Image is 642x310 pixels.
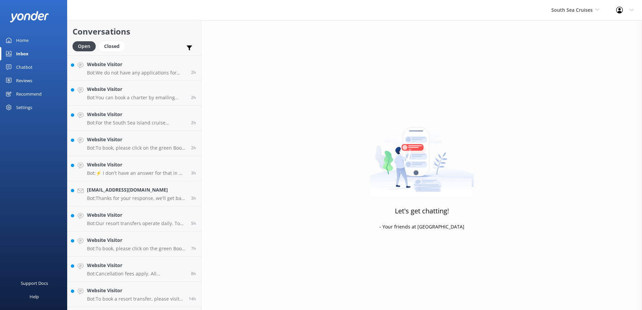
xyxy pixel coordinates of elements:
[191,170,196,176] span: 09:33am 20-Aug-2025 (UTC +12:00) Pacific/Auckland
[16,34,29,47] div: Home
[87,170,186,176] p: Bot: ⚡ I don't have an answer for that in my knowledge base. Please try and rephrase your questio...
[67,282,201,307] a: Website VisitorBot:To book a resort transfer, please visit [URL][DOMAIN_NAME] and follow the prom...
[87,195,186,201] p: Bot: Thanks for your response, we'll get back to you as soon as we can during opening hours.
[191,69,196,75] span: 10:31am 20-Aug-2025 (UTC +12:00) Pacific/Auckland
[87,61,186,68] h4: Website Visitor
[87,220,186,226] p: Bot: Our resort transfers operate daily. To view the resort transfer schedule, please visit: [URL...
[16,74,32,87] div: Reviews
[30,290,39,303] div: Help
[191,120,196,125] span: 10:06am 20-Aug-2025 (UTC +12:00) Pacific/Auckland
[370,113,474,197] img: artwork of a man stealing a conversation from at giant smartphone
[67,231,201,257] a: Website VisitorBot:To book, please click on the green Book Now button on our website and follow t...
[99,42,128,50] a: Closed
[16,47,29,60] div: Inbox
[73,42,99,50] a: Open
[87,86,186,93] h4: Website Visitor
[73,41,96,51] div: Open
[87,161,186,168] h4: Website Visitor
[87,70,186,76] p: Bot: We do not have any applications for promo codes at this time.
[87,95,186,101] p: Bot: You can book a charter by emailing your enquiry details, including dates and the number of p...
[10,11,49,22] img: yonder-white-logo.png
[189,296,196,302] span: 10:36pm 19-Aug-2025 (UTC +12:00) Pacific/Auckland
[191,195,196,201] span: 09:16am 20-Aug-2025 (UTC +12:00) Pacific/Auckland
[87,271,186,277] p: Bot: Cancellation fees apply. All cancellations must be received in writing by the South Sea Crui...
[191,220,196,226] span: 06:51am 20-Aug-2025 (UTC +12:00) Pacific/Auckland
[67,81,201,106] a: Website VisitorBot:You can book a charter by emailing your enquiry details, including dates and t...
[87,296,184,302] p: Bot: To book a resort transfer, please visit [URL][DOMAIN_NAME] and follow the prompts for availa...
[87,237,186,244] h4: Website Visitor
[67,206,201,231] a: Website VisitorBot:Our resort transfers operate daily. To view the resort transfer schedule, plea...
[395,206,449,216] h3: Let's get chatting!
[87,246,186,252] p: Bot: To book, please click on the green Book Now button on our website and follow the prompts! To...
[87,145,186,151] p: Bot: To book, please click on the green Book Now button on our website and follow the prompts! To...
[379,223,464,230] p: - Your friends at [GEOGRAPHIC_DATA]
[67,181,201,206] a: [EMAIL_ADDRESS][DOMAIN_NAME]Bot:Thanks for your response, we'll get back to you as soon as we can...
[191,246,196,251] span: 05:31am 20-Aug-2025 (UTC +12:00) Pacific/Auckland
[67,257,201,282] a: Website VisitorBot:Cancellation fees apply. All cancellations must be received in writing by the ...
[16,60,33,74] div: Chatbot
[87,287,184,294] h4: Website Visitor
[67,55,201,81] a: Website VisitorBot:We do not have any applications for promo codes at this time.2h
[73,25,196,38] h2: Conversations
[87,262,186,269] h4: Website Visitor
[87,120,186,126] p: Bot: For the South Sea Island cruise schedule, please visit our website at [URL][DOMAIN_NAME].
[191,271,196,276] span: 04:25am 20-Aug-2025 (UTC +12:00) Pacific/Auckland
[87,211,186,219] h4: Website Visitor
[67,156,201,181] a: Website VisitorBot:⚡ I don't have an answer for that in my knowledge base. Please try and rephras...
[67,131,201,156] a: Website VisitorBot:To book, please click on the green Book Now button on our website and follow t...
[21,276,48,290] div: Support Docs
[99,41,125,51] div: Closed
[191,145,196,151] span: 09:53am 20-Aug-2025 (UTC +12:00) Pacific/Auckland
[87,136,186,143] h4: Website Visitor
[67,106,201,131] a: Website VisitorBot:For the South Sea Island cruise schedule, please visit our website at [URL][DO...
[191,95,196,100] span: 10:29am 20-Aug-2025 (UTC +12:00) Pacific/Auckland
[87,186,186,194] h4: [EMAIL_ADDRESS][DOMAIN_NAME]
[16,87,42,101] div: Recommend
[87,111,186,118] h4: Website Visitor
[551,7,593,13] span: South Sea Cruises
[16,101,32,114] div: Settings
